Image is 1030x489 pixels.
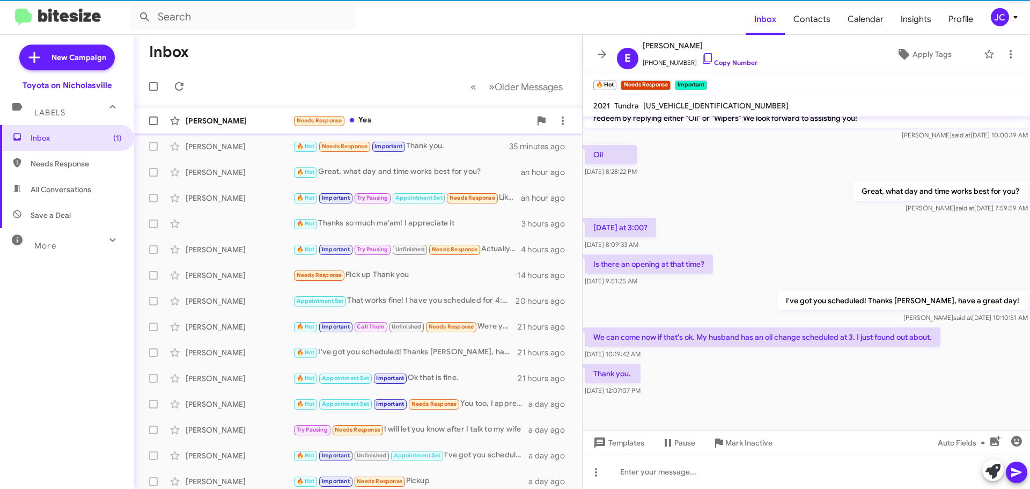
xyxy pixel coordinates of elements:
div: Were you able to get me booked for my car service? [293,320,518,333]
div: I will let you know after I talk to my wife [293,424,528,436]
button: Next [482,76,569,98]
div: I've got you scheduled! Thanks [PERSON_NAME], have a great day! [293,449,528,462]
p: We can come now if that's ok. My husband has an oil change scheduled at 3. I just found out about. [585,327,940,347]
span: [US_VEHICLE_IDENTIFICATION_NUMBER] [643,101,789,111]
div: an hour ago [521,167,573,178]
span: 🔥 Hot [297,220,315,227]
span: Needs Response [411,400,457,407]
span: Important [322,452,350,459]
div: [PERSON_NAME] [186,450,293,461]
div: [PERSON_NAME] [186,244,293,255]
input: Search [130,4,355,30]
small: Needs Response [621,81,670,90]
div: a day ago [528,476,573,487]
span: Appointment Set [322,400,369,407]
span: [PERSON_NAME] [DATE] 10:00:19 AM [902,131,1028,139]
span: Templates [591,433,644,452]
button: Auto Fields [929,433,998,452]
span: Needs Response [297,117,342,124]
div: I've got you scheduled! Thanks [PERSON_NAME], have a great day! [293,346,518,359]
span: Try Pausing [357,194,388,201]
div: Thanks so much ma'am! I appreciate it [293,217,521,230]
span: Inbox [746,4,785,35]
span: 🔥 Hot [297,478,315,485]
div: [PERSON_NAME] [186,115,293,126]
span: Important [322,194,350,201]
span: Calendar [839,4,892,35]
span: Needs Response [322,143,367,150]
span: E [624,50,631,67]
div: an hour ago [521,193,573,203]
a: Contacts [785,4,839,35]
p: Thank you. [585,364,641,383]
span: Older Messages [495,81,563,93]
span: Tundra [614,101,639,111]
div: [PERSON_NAME] [186,347,293,358]
div: 21 hours ago [518,347,573,358]
span: 🔥 Hot [297,143,315,150]
span: New Campaign [51,52,106,63]
span: Important [376,400,404,407]
a: Insights [892,4,940,35]
p: Is there an opening at that time? [585,254,713,274]
button: Apply Tags [869,45,979,64]
span: 🔥 Hot [297,349,315,356]
div: [PERSON_NAME] [186,425,293,435]
span: [PERSON_NAME] [643,39,757,52]
div: 20 hours ago [516,296,573,306]
span: Important [322,478,350,485]
span: Needs Response [357,478,402,485]
span: 2021 [593,101,610,111]
p: Great, what day and time works best for you? [853,181,1028,201]
span: [PERSON_NAME] [DATE] 7:59:59 AM [906,204,1028,212]
span: Apply Tags [913,45,952,64]
span: Labels [34,108,65,118]
div: You too, I appreciate it [293,398,528,410]
div: [PERSON_NAME] [186,193,293,203]
span: All Conversations [31,184,91,195]
span: 🔥 Hot [297,400,315,407]
span: Unfinished [395,246,425,253]
span: Important [322,246,350,253]
span: Needs Response [450,194,495,201]
div: [PERSON_NAME] [186,141,293,152]
div: a day ago [528,425,573,435]
span: 🔥 Hot [297,452,315,459]
div: 21 hours ago [518,322,573,332]
span: Needs Response [432,246,477,253]
button: Mark Inactive [704,433,781,452]
span: 🔥 Hot [297,375,315,382]
span: Needs Response [429,323,474,330]
span: Pause [674,433,695,452]
div: [PERSON_NAME] [186,476,293,487]
span: Important [322,323,350,330]
div: Ok that is fine. [293,372,518,384]
span: 🔥 Hot [297,246,315,253]
span: 🔥 Hot [297,194,315,201]
div: Great, what day and time works best for you? [293,166,521,178]
div: a day ago [528,399,573,410]
div: JC [991,8,1009,26]
div: [PERSON_NAME] [186,373,293,384]
span: Call Them [357,323,385,330]
span: Mark Inactive [725,433,772,452]
span: [DATE] 8:28:22 PM [585,167,637,176]
span: » [489,80,495,93]
div: 35 minutes ago [509,141,573,152]
p: I've got you scheduled! Thanks [PERSON_NAME], have a great day! [777,291,1028,310]
span: Important [374,143,402,150]
span: Appointment Set [394,452,441,459]
a: Profile [940,4,982,35]
div: [PERSON_NAME] [186,270,293,281]
a: Copy Number [701,59,757,67]
div: Pick up Thank you [293,269,517,281]
div: Thank you. [293,140,509,152]
div: Yes [293,114,531,127]
span: Needs Response [31,158,122,169]
div: [PERSON_NAME] [186,296,293,306]
small: 🔥 Hot [593,81,616,90]
span: Unfinished [392,323,421,330]
span: Important [376,375,404,382]
div: [PERSON_NAME] [186,167,293,178]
